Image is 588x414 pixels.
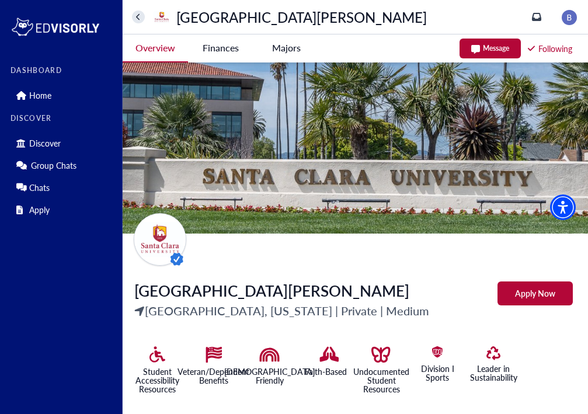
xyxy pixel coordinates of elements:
p: Division I Sports [414,364,461,382]
p: Home [29,91,51,100]
p: Discover [29,138,61,148]
p: [GEOGRAPHIC_DATA], [US_STATE] | Private | Medium [134,302,429,319]
button: Following [527,41,573,56]
a: inbox [532,12,541,22]
p: [GEOGRAPHIC_DATA][PERSON_NAME] [176,11,427,23]
img: universityName [152,8,171,26]
div: Accessibility Menu [550,194,576,220]
label: DISCOVER [11,114,115,123]
button: Majors [253,34,319,61]
span: [GEOGRAPHIC_DATA][PERSON_NAME] [134,280,409,301]
button: Overview [123,34,188,62]
p: Undocumented Student Resources [353,367,409,394]
p: [DEMOGRAPHIC_DATA] Friendly [224,367,315,385]
div: Discover [11,134,115,152]
img: logo [11,15,100,39]
img: universityName [134,213,186,266]
div: Home [11,86,115,105]
p: Chats [29,183,50,193]
button: Finances [188,34,253,61]
div: Following [528,43,572,55]
img: a sign in front of a building [123,62,588,234]
p: Apply [29,205,50,215]
p: Leader in Sustainability [470,364,517,382]
button: Apply Now [497,281,573,305]
p: Veteran/Dependent Benefits [178,367,249,385]
div: Apply [11,200,115,219]
button: home [132,11,145,23]
label: DASHBOARD [11,67,115,75]
p: Faith-Based [305,367,347,376]
div: Chats [11,178,115,197]
button: Message [460,39,521,58]
img: image [562,10,577,25]
p: Group Chats [31,161,76,171]
div: Group Chats [11,156,115,175]
p: Student Accessibility Resources [134,367,181,394]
